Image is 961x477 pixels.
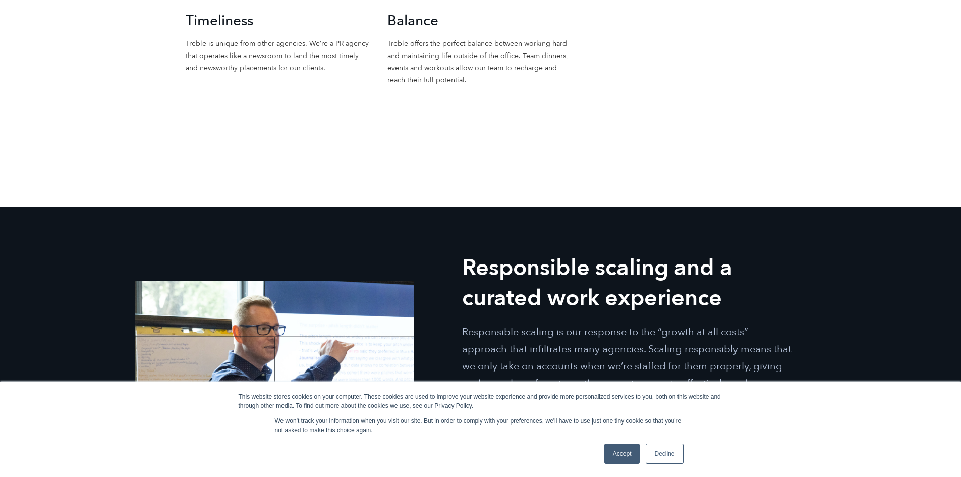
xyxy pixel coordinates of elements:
div: This website stores cookies on your computer. These cookies are used to improve your website expe... [239,392,723,410]
p: Treble offers the perfect balance between working hard and maintaining life outside of the office... [387,38,574,86]
a: Decline [646,444,683,464]
h3: Balance [387,11,574,30]
p: Treble is unique from other agencies. We’re a PR agency that operates like a newsroom to land the... [186,38,372,74]
h2: Responsible scaling and a curated work experience [462,253,794,313]
p: We won't track your information when you visit our site. But in order to comply with your prefere... [275,416,687,435]
h3: Timeliness [186,11,372,30]
a: Accept [604,444,640,464]
p: Responsible scaling is our response to the “growth at all costs” approach that infiltrates many a... [462,324,794,409]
